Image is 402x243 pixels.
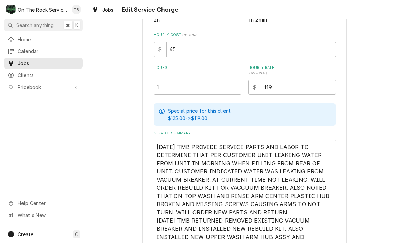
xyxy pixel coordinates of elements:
button: Search anything⌘K [4,19,83,31]
a: Go to Help Center [4,198,83,209]
span: ( optional ) [248,71,267,75]
span: $125.00 -> $119.00 [168,115,208,121]
label: Hours [154,65,241,76]
span: Clients [18,72,79,79]
div: O [6,5,16,14]
span: Help Center [18,200,79,207]
span: Jobs [18,60,79,67]
div: TB [72,5,81,14]
div: Hourly Cost [154,32,336,57]
span: 2h [154,17,160,23]
span: What's New [18,212,79,219]
a: Home [4,34,83,45]
span: 1h 2min [248,17,267,23]
div: On The Rock Services's Avatar [6,5,16,14]
a: Go to What's New [4,210,83,221]
div: [object Object] [154,65,241,95]
div: Todd Brady's Avatar [72,5,81,14]
span: ⌘ [66,21,71,29]
span: Search anything [16,21,54,29]
span: Create [18,231,33,237]
div: $ [154,42,166,57]
span: Est. Job Duration [154,16,241,24]
span: Jobs [102,6,114,13]
div: [object Object] [248,65,336,95]
a: Go to Pricebook [4,81,83,93]
span: Home [18,36,79,43]
span: C [75,231,78,238]
label: Hourly Rate [248,65,336,76]
a: Calendar [4,46,83,57]
a: Jobs [4,58,83,69]
a: Clients [4,70,83,81]
span: Calendar [18,48,79,55]
span: ( optional ) [181,33,200,37]
a: Jobs [89,4,117,15]
label: Service Summary [154,131,336,136]
span: Edit Service Charge [120,5,179,14]
span: Pricebook [18,83,69,91]
p: Special price for this client: [168,107,232,115]
span: K [75,21,78,29]
div: On The Rock Services [18,6,68,13]
span: Total Time Logged [248,16,336,24]
label: Hourly Cost [154,32,336,38]
div: $ [248,80,261,95]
